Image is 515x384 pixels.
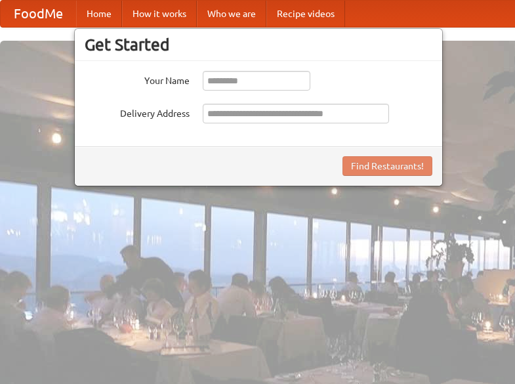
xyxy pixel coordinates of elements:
[197,1,266,27] a: Who we are
[85,104,190,120] label: Delivery Address
[85,35,432,54] h3: Get Started
[1,1,76,27] a: FoodMe
[76,1,122,27] a: Home
[342,156,432,176] button: Find Restaurants!
[122,1,197,27] a: How it works
[266,1,345,27] a: Recipe videos
[85,71,190,87] label: Your Name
